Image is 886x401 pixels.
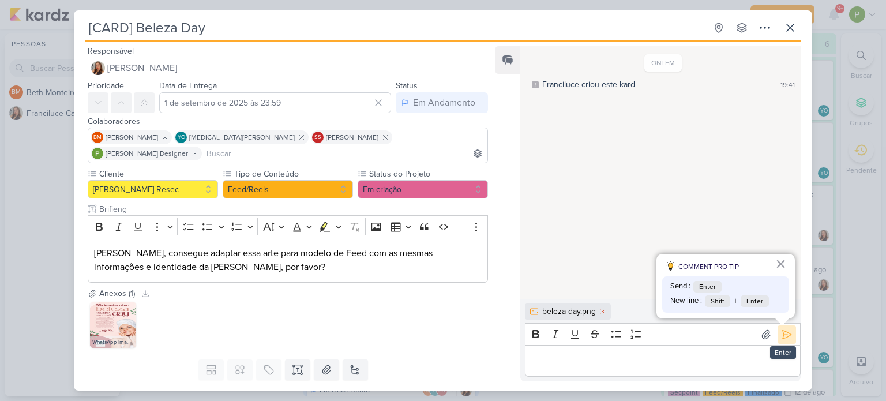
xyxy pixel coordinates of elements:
[91,61,105,75] img: Franciluce Carvalho
[178,135,185,141] p: YO
[693,281,722,293] span: Enter
[741,295,769,307] span: Enter
[88,215,488,238] div: Editor toolbar
[413,96,475,110] div: Em Andamento
[88,58,488,78] button: [PERSON_NAME]
[85,17,706,38] input: Kard Sem Título
[97,203,488,215] input: Texto sem título
[159,92,391,113] input: Select a date
[396,81,418,91] label: Status
[94,246,482,274] p: [PERSON_NAME], consegue adaptar essa arte para modelo de Feed com as mesmas informações e identid...
[314,135,321,141] p: SS
[780,80,795,90] div: 19:41
[93,135,102,141] p: BM
[204,147,485,160] input: Buscar
[88,115,488,128] div: Colaboradores
[233,168,353,180] label: Tipo de Conteúdo
[525,345,801,377] div: Editor editing area: main
[90,336,136,348] div: WhatsApp Image [DATE] 14.31.19.jpeg
[99,287,135,299] div: Anexos (1)
[223,180,353,198] button: Feed/Reels
[106,148,188,159] span: [PERSON_NAME] Designer
[670,281,690,293] span: Send :
[159,81,217,91] label: Data de Entrega
[775,254,786,273] button: Fechar
[88,81,124,91] label: Prioridade
[525,323,801,346] div: Editor toolbar
[358,180,488,198] button: Em criação
[92,148,103,159] img: Paloma Paixão Designer
[106,132,158,143] span: [PERSON_NAME]
[107,61,177,75] span: [PERSON_NAME]
[312,132,324,143] div: Simone Regina Sa
[88,238,488,283] div: Editor editing area: main
[678,261,739,272] span: COMMENT PRO TIP
[705,295,730,307] span: Shift
[88,180,218,198] button: [PERSON_NAME] Resec
[175,132,187,143] div: Yasmin Oliveira
[90,302,136,348] img: QWfvecPxv7qvar3YmcIoRAtMIXe9E5gyPHmL6T6Q.jpg
[396,92,488,113] button: Em Andamento
[98,168,218,180] label: Cliente
[92,132,103,143] div: Beth Monteiro
[189,132,295,143] span: [MEDICAL_DATA][PERSON_NAME]
[656,254,795,318] div: dicas para comentário
[368,168,488,180] label: Status do Projeto
[542,305,596,317] div: beleza-day.png
[542,78,635,91] div: Franciluce criou este kard
[88,46,134,56] label: Responsável
[670,295,702,307] span: New line :
[770,346,796,359] div: Enter
[326,132,378,143] span: [PERSON_NAME]
[733,294,738,308] span: +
